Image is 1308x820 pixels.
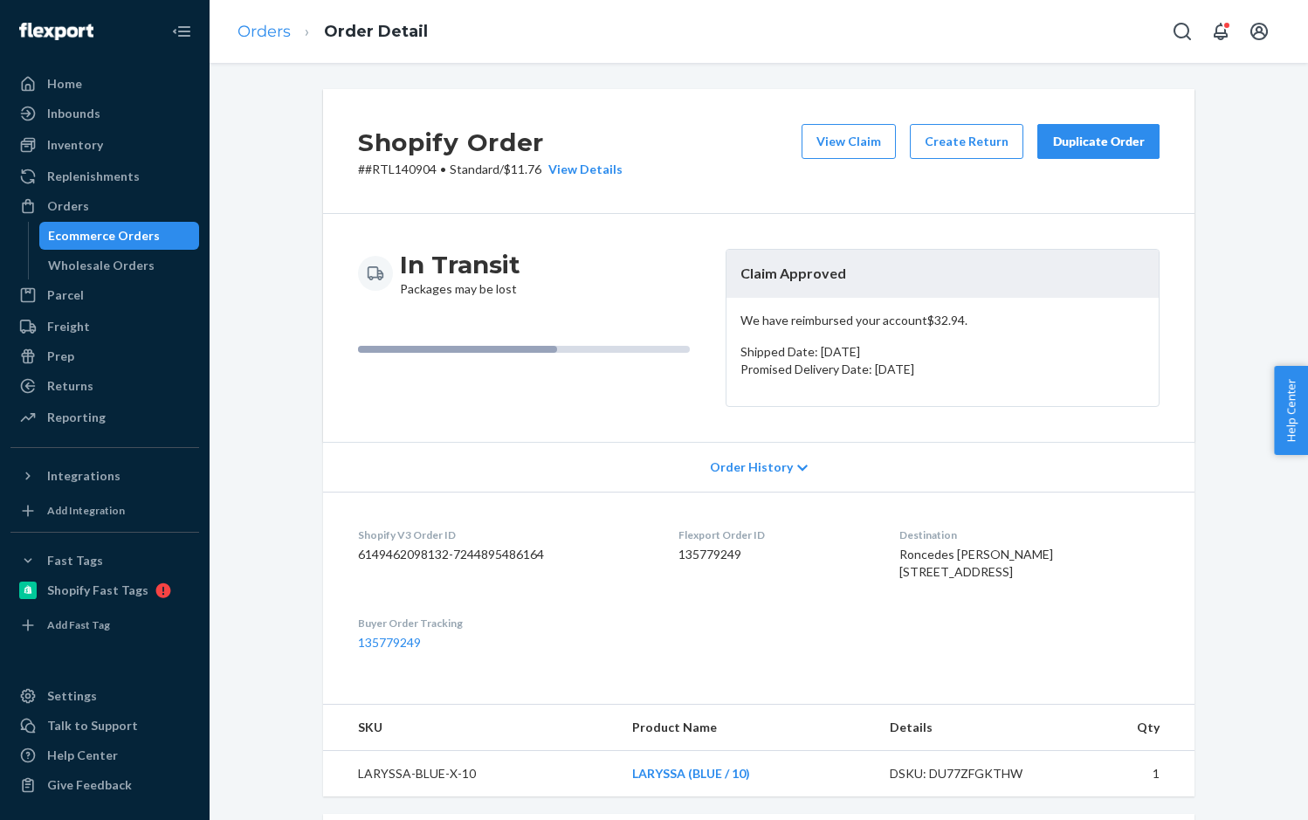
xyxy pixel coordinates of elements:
div: Fast Tags [47,552,103,569]
a: Home [10,70,199,98]
p: We have reimbursed your account $32.94 . [740,312,1145,329]
a: Help Center [10,741,199,769]
a: Talk to Support [10,712,199,740]
div: Orders [47,197,89,215]
button: Close Navigation [164,14,199,49]
div: Talk to Support [47,717,138,734]
a: Orders [238,22,291,41]
a: Order Detail [324,22,428,41]
td: 1 [1068,751,1194,797]
a: Inventory [10,131,199,159]
div: Help Center [47,747,118,764]
span: Roncedes [PERSON_NAME] [STREET_ADDRESS] [899,547,1053,579]
a: Ecommerce Orders [39,222,200,250]
span: • [440,162,446,176]
a: Reporting [10,403,199,431]
button: Fast Tags [10,547,199,575]
button: Open account menu [1242,14,1277,49]
ol: breadcrumbs [224,6,442,58]
dt: Flexport Order ID [678,527,871,542]
div: Wholesale Orders [48,257,155,274]
div: Packages may be lost [400,249,520,298]
button: View Details [541,161,623,178]
a: Inbounds [10,100,199,127]
p: Promised Delivery Date: [DATE] [740,361,1145,378]
div: Freight [47,318,90,335]
th: SKU [323,705,618,751]
button: Duplicate Order [1037,124,1160,159]
a: Freight [10,313,199,341]
div: Reporting [47,409,106,426]
a: Wholesale Orders [39,252,200,279]
div: Replenishments [47,168,140,185]
div: Returns [47,377,93,395]
h3: In Transit [400,249,520,280]
dt: Buyer Order Tracking [358,616,651,631]
a: LARYSSA (BLUE / 10) [632,766,750,781]
header: Claim Approved [726,250,1159,298]
button: Open notifications [1203,14,1238,49]
a: 135779249 [358,635,421,650]
div: Inbounds [47,105,100,122]
div: Integrations [47,467,120,485]
a: Parcel [10,281,199,309]
button: Help Center [1274,366,1308,455]
div: Give Feedback [47,776,132,794]
span: Order History [710,458,793,476]
a: Add Integration [10,497,199,525]
td: LARYSSA-BLUE-X-10 [323,751,618,797]
p: Shipped Date: [DATE] [740,343,1145,361]
a: Replenishments [10,162,199,190]
div: DSKU: DU77ZFGKTHW [890,765,1054,782]
div: Parcel [47,286,84,304]
div: Shopify Fast Tags [47,582,148,599]
button: Give Feedback [10,771,199,799]
p: # #RTL140904 / $11.76 [358,161,623,178]
a: Orders [10,192,199,220]
button: Integrations [10,462,199,490]
div: Settings [47,687,97,705]
dd: 6149462098132-7244895486164 [358,546,651,563]
div: Prep [47,348,74,365]
a: Prep [10,342,199,370]
a: Settings [10,682,199,710]
th: Details [876,705,1068,751]
button: View Claim [802,124,896,159]
div: Duplicate Order [1052,133,1145,150]
dd: 135779249 [678,546,871,563]
dt: Destination [899,527,1160,542]
a: Shopify Fast Tags [10,576,199,604]
div: Add Integration [47,503,125,518]
button: Open Search Box [1165,14,1200,49]
a: Add Fast Tag [10,611,199,639]
div: Add Fast Tag [47,617,110,632]
th: Qty [1068,705,1194,751]
dt: Shopify V3 Order ID [358,527,651,542]
a: Returns [10,372,199,400]
h2: Shopify Order [358,124,623,161]
th: Product Name [618,705,876,751]
div: Ecommerce Orders [48,227,160,245]
img: Flexport logo [19,23,93,40]
button: Create Return [910,124,1023,159]
div: Home [47,75,82,93]
div: Inventory [47,136,103,154]
span: Standard [450,162,499,176]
